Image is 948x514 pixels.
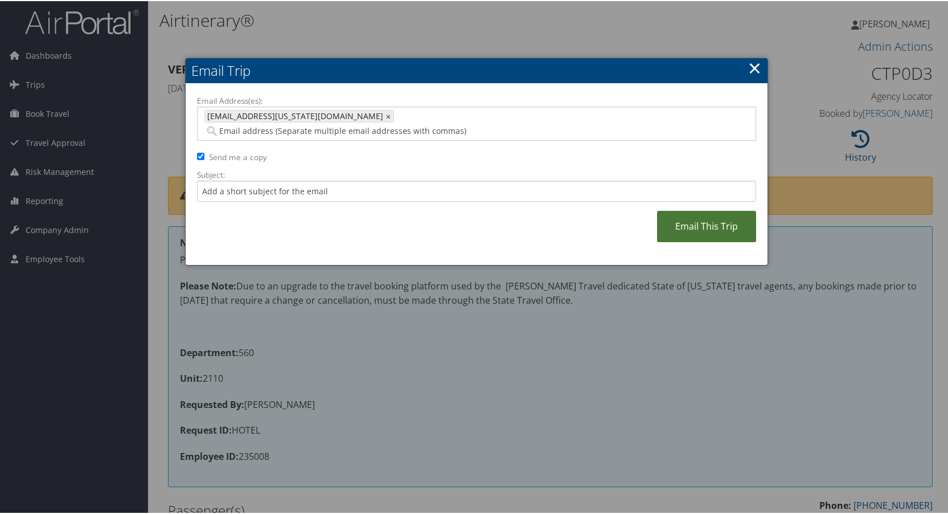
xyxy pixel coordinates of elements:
a: × [748,55,761,78]
input: Add a short subject for the email [197,180,756,201]
label: Send me a copy [209,150,267,162]
a: × [386,109,393,121]
a: Email This Trip [657,210,756,241]
label: Subject: [197,168,756,180]
span: [EMAIL_ADDRESS][US_STATE][DOMAIN_NAME] [205,109,383,121]
label: Email Address(es): [197,94,756,105]
h2: Email Trip [186,57,768,82]
input: Email address (Separate multiple email addresses with commas) [204,124,668,136]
